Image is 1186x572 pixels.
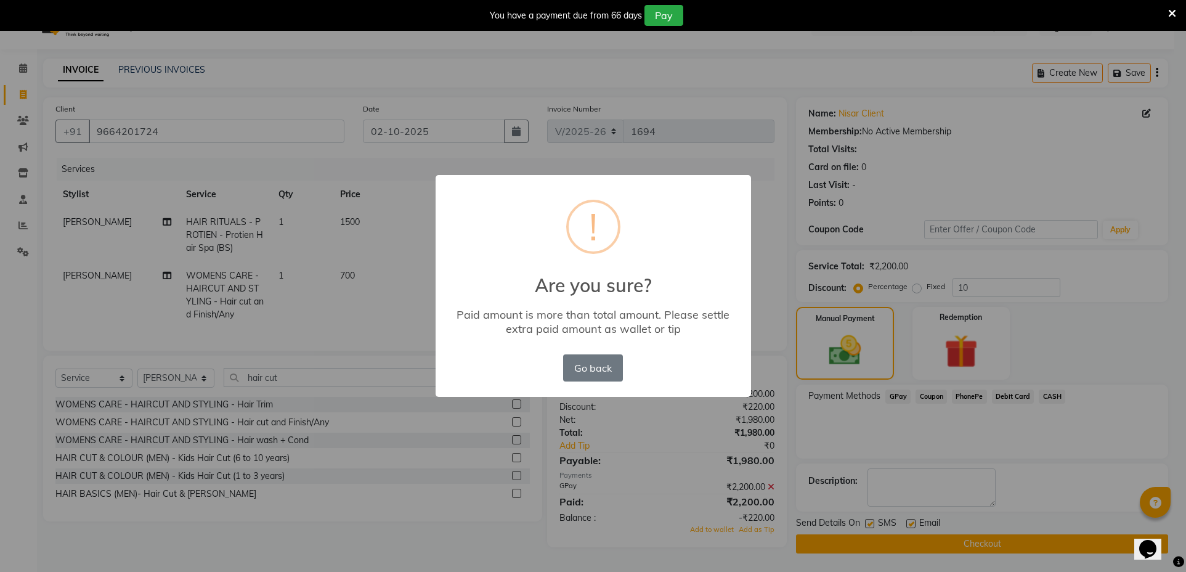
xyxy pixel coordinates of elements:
[644,5,683,26] button: Pay
[589,202,598,251] div: !
[563,354,622,382] button: Go back
[436,259,751,296] h2: Are you sure?
[490,9,642,22] div: You have a payment due from 66 days
[453,308,733,336] div: Paid amount is more than total amount. Please settle extra paid amount as wallet or tip
[1134,523,1174,560] iframe: chat widget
